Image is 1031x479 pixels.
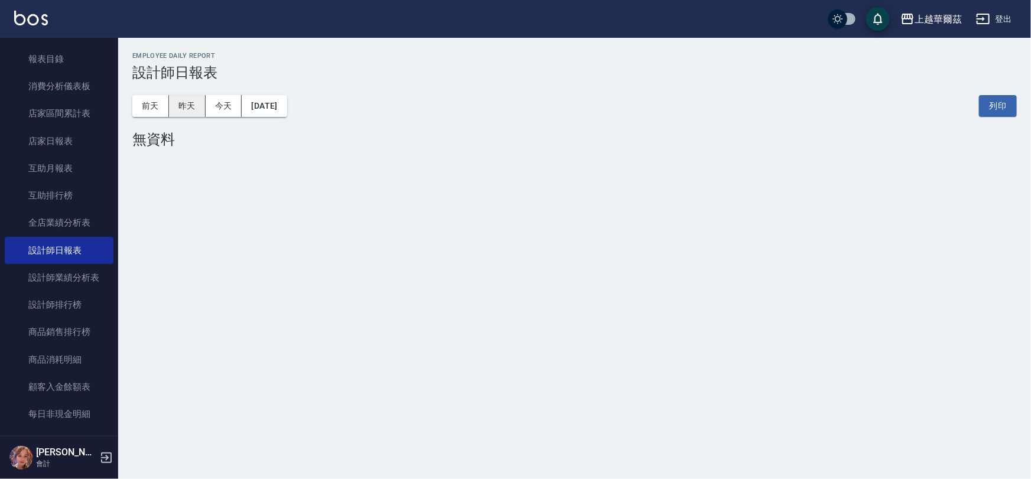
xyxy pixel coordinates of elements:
a: 互助排行榜 [5,182,113,209]
a: 消費分析儀表板 [5,73,113,100]
a: 報表目錄 [5,45,113,73]
img: Logo [14,11,48,25]
h5: [PERSON_NAME] [36,447,96,458]
a: 商品銷售排行榜 [5,318,113,346]
p: 會計 [36,458,96,469]
a: 店家日報表 [5,128,113,155]
img: Person [9,446,33,470]
div: 上越華爾茲 [915,12,962,27]
a: 設計師日報表 [5,237,113,264]
a: 商品消耗明細 [5,346,113,373]
div: 無資料 [132,131,1017,148]
button: save [866,7,890,31]
button: 前天 [132,95,169,117]
button: 登出 [971,8,1017,30]
button: 昨天 [169,95,206,117]
a: 每日收支明細 [5,428,113,455]
button: 列印 [979,95,1017,117]
button: 今天 [206,95,242,117]
a: 每日非現金明細 [5,400,113,428]
a: 設計師業績分析表 [5,264,113,291]
h3: 設計師日報表 [132,64,1017,81]
a: 店家區間累計表 [5,100,113,127]
h2: Employee Daily Report [132,52,1017,60]
button: [DATE] [242,95,287,117]
a: 顧客入金餘額表 [5,373,113,400]
a: 互助月報表 [5,155,113,182]
a: 全店業績分析表 [5,209,113,236]
button: 上越華爾茲 [896,7,967,31]
a: 設計師排行榜 [5,291,113,318]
